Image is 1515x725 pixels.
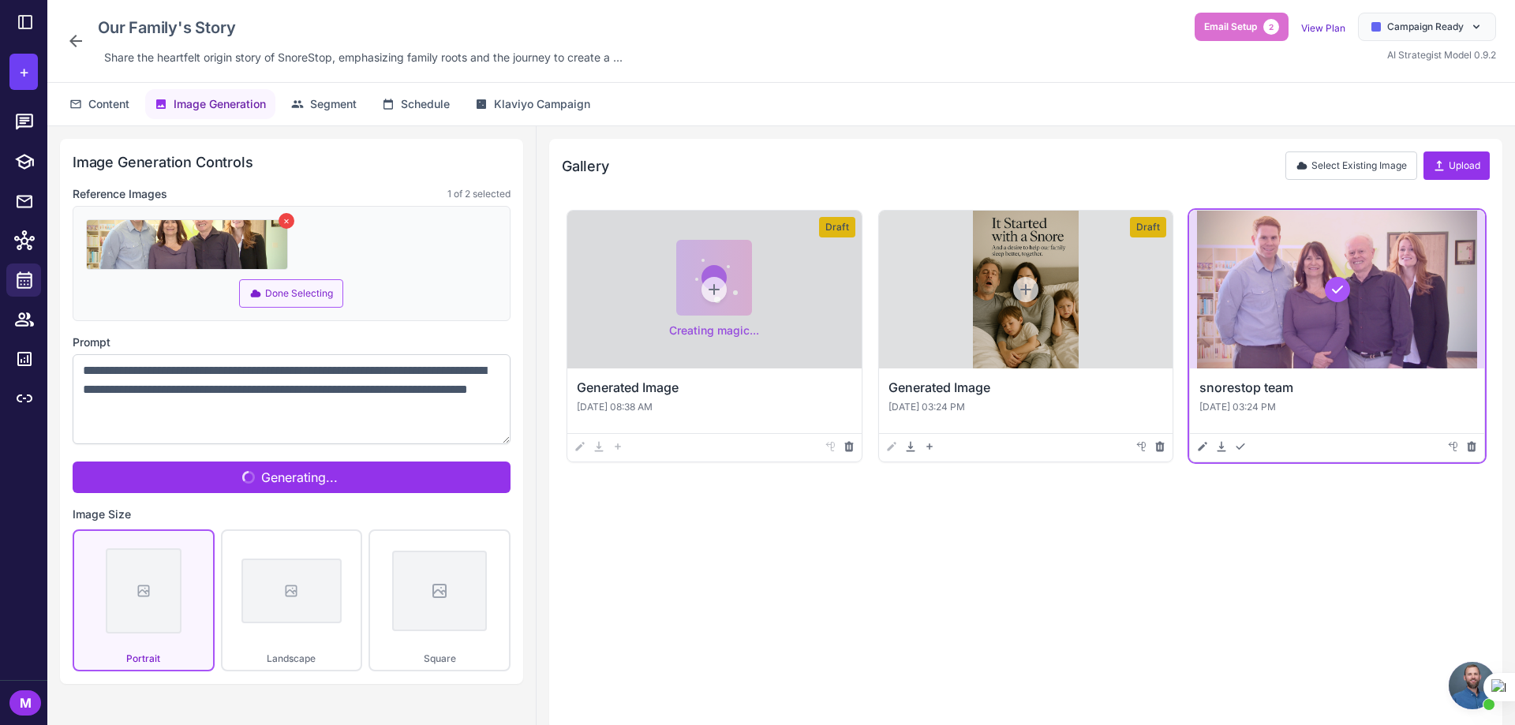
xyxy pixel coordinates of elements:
[73,529,215,671] button: Portrait
[447,187,511,201] span: 1 of 2 selected
[86,219,288,270] img: Reference image
[73,151,511,173] h2: Image Generation Controls
[577,400,852,414] p: [DATE] 08:38 AM
[1199,400,1475,414] p: [DATE] 03:24 PM
[73,462,511,493] button: Generating...
[279,213,294,229] button: ×
[88,95,129,113] span: Content
[368,529,511,671] button: Square
[1285,151,1417,180] button: Select Existing Image
[267,652,316,664] span: Landscape
[9,690,41,716] div: M
[888,378,1164,397] h3: Generated Image
[401,95,450,113] span: Schedule
[282,89,366,119] button: Segment
[888,400,1164,414] p: [DATE] 03:24 PM
[126,652,160,664] span: Portrait
[424,652,456,664] span: Square
[1263,19,1279,35] span: 2
[85,468,498,487] span: Generating...
[1199,378,1475,397] h3: snorestop team
[1387,20,1464,34] span: Campaign Ready
[1387,49,1496,61] span: AI Strategist Model 0.9.2
[145,89,275,119] button: Image Generation
[1449,662,1496,709] a: Open chat
[494,95,590,113] span: Klaviyo Campaign
[372,89,459,119] button: Schedule
[577,378,852,397] h3: Generated Image
[1423,151,1490,180] button: Upload
[1204,20,1257,34] span: Email Setup
[174,95,266,113] span: Image Generation
[562,155,609,177] h2: Gallery
[104,49,623,66] span: Share the heartfelt origin story of SnoreStop, emphasizing family roots and the journey to create...
[1195,13,1289,41] button: Email Setup2
[73,185,167,203] label: Reference Images
[9,54,38,90] button: +
[466,89,600,119] button: Klaviyo Campaign
[60,89,139,119] button: Content
[73,334,511,351] label: Prompt
[221,529,363,671] button: Landscape
[19,60,29,84] span: +
[73,506,511,523] label: Image Size
[1301,22,1345,34] a: View Plan
[239,279,343,308] button: Done Selecting
[92,13,629,43] div: Click to edit campaign name
[98,46,629,69] div: Click to edit description
[310,95,357,113] span: Segment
